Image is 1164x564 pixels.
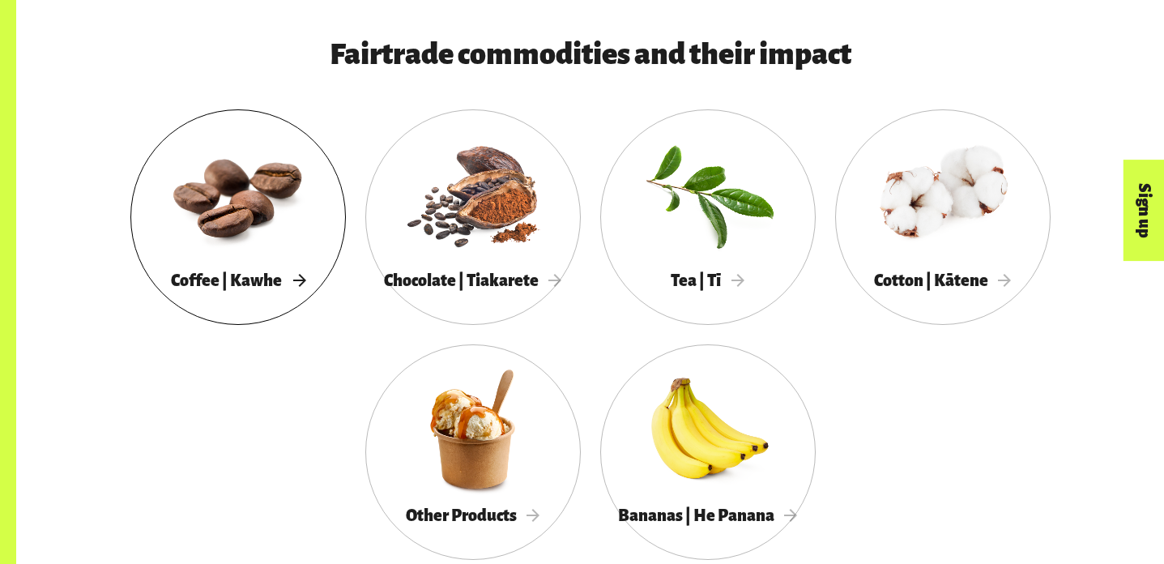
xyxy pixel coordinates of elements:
a: Other Products [365,344,581,560]
span: Coffee | Kawhe [171,271,305,289]
a: Cotton | Kātene [835,109,1051,325]
a: Tea | Tī [600,109,816,325]
span: Tea | Tī [671,271,744,289]
span: Other Products [406,506,540,524]
a: Chocolate | Tiakarete [365,109,581,325]
span: Bananas | He Panana [618,506,798,524]
h3: Fairtrade commodities and their impact [179,38,1002,70]
a: Coffee | Kawhe [130,109,346,325]
span: Cotton | Kātene [874,271,1012,289]
a: Bananas | He Panana [600,344,816,560]
span: Chocolate | Tiakarete [384,271,562,289]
